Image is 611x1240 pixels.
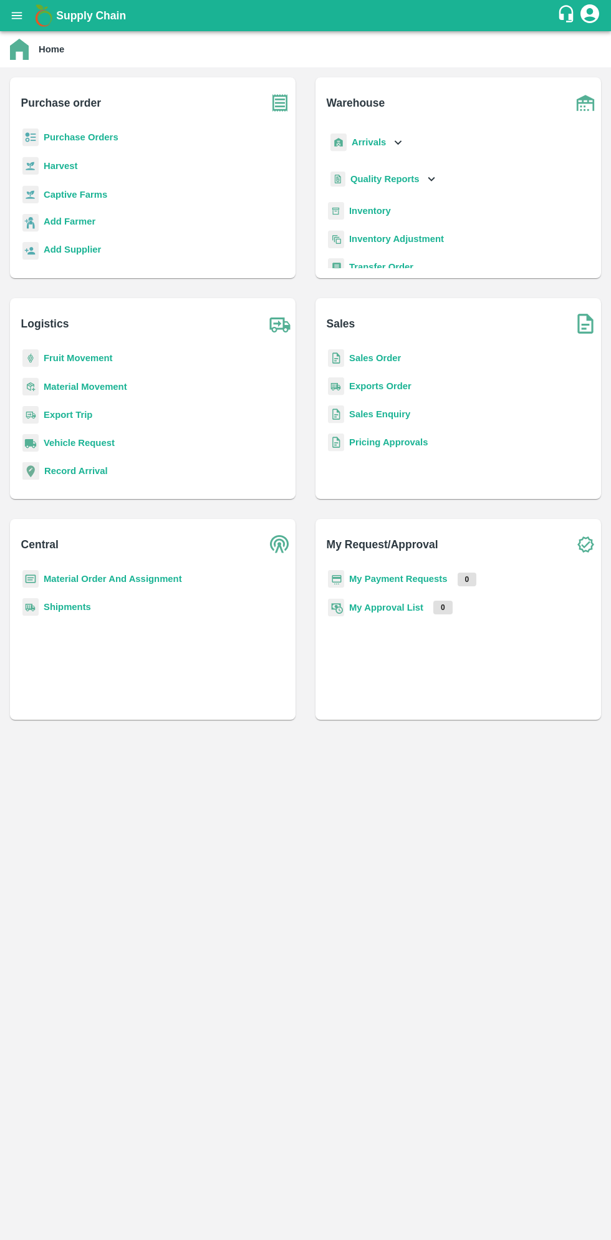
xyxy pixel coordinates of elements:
img: home [10,39,29,60]
a: Add Farmer [44,215,95,231]
img: fruit [22,349,39,367]
a: Export Trip [44,410,92,420]
a: Transfer Order [349,262,413,272]
div: Arrivals [328,128,405,157]
b: Logistics [21,315,69,332]
img: sales [328,405,344,424]
button: open drawer [2,1,31,30]
div: account of current user [579,2,601,29]
img: approval [328,598,344,617]
a: Add Supplier [44,243,101,259]
img: shipments [328,377,344,395]
img: whArrival [330,133,347,152]
img: truck [264,308,296,339]
b: Supply Chain [56,9,126,22]
img: whInventory [328,202,344,220]
img: supplier [22,242,39,260]
img: inventory [328,230,344,248]
img: harvest [22,157,39,175]
a: Exports Order [349,381,411,391]
a: Supply Chain [56,7,557,24]
b: Add Supplier [44,245,101,254]
img: centralMaterial [22,570,39,588]
b: My Request/Approval [327,536,438,553]
a: Material Movement [44,382,127,392]
img: sales [328,434,344,452]
b: Home [39,44,64,54]
b: Sales [327,315,355,332]
img: soSales [570,308,601,339]
a: Captive Farms [44,190,107,200]
img: warehouse [570,87,601,119]
a: Vehicle Request [44,438,115,448]
img: logo [31,3,56,28]
a: Sales Order [349,353,401,363]
img: whTransfer [328,258,344,276]
img: sales [328,349,344,367]
img: material [22,377,39,396]
a: My Payment Requests [349,574,448,584]
a: Inventory Adjustment [349,234,444,244]
img: central [264,529,296,560]
b: Quality Reports [350,174,420,184]
img: payment [328,570,344,588]
b: Add Farmer [44,216,95,226]
a: Shipments [44,602,91,612]
a: Harvest [44,161,77,171]
img: recordArrival [22,462,39,480]
a: Inventory [349,206,391,216]
a: Sales Enquiry [349,409,410,419]
a: My Approval List [349,603,423,613]
a: Pricing Approvals [349,437,428,447]
img: qualityReport [330,172,345,187]
b: Arrivals [352,137,386,147]
img: vehicle [22,434,39,452]
b: Purchase order [21,94,101,112]
img: reciept [22,128,39,147]
b: Warehouse [327,94,385,112]
img: shipments [22,598,39,616]
div: customer-support [557,4,579,27]
img: purchase [264,87,296,119]
a: Fruit Movement [44,353,113,363]
b: Central [21,536,59,553]
a: Purchase Orders [44,132,118,142]
img: farmer [22,214,39,232]
a: Record Arrival [44,466,108,476]
img: delivery [22,406,39,424]
p: 0 [458,573,477,586]
img: harvest [22,185,39,204]
p: 0 [433,601,453,614]
a: Material Order And Assignment [44,574,182,584]
div: Quality Reports [328,167,438,192]
img: check [570,529,601,560]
